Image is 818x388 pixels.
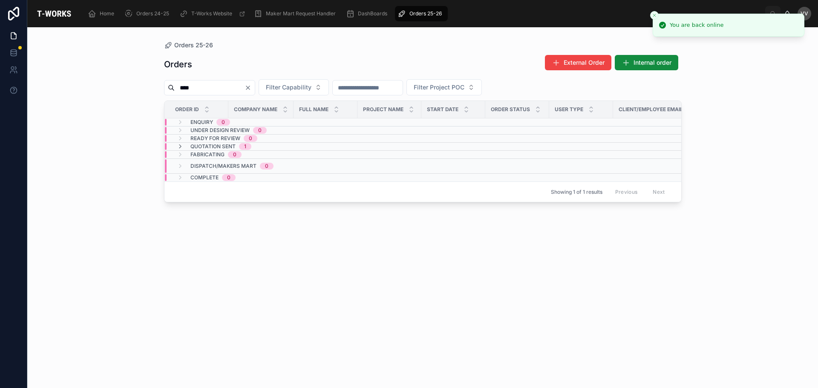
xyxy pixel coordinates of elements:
[222,119,225,126] div: 0
[409,10,442,17] span: Orders 25-26
[266,10,336,17] span: Maker Mart Request Handler
[363,106,403,113] span: Project Name
[190,143,236,150] span: Quotation Sent
[164,41,213,49] a: Orders 25-26
[545,55,611,70] button: External Order
[564,58,605,67] span: External Order
[358,10,387,17] span: DashBoards
[122,6,175,21] a: Orders 24-25
[634,58,671,67] span: Internal order
[177,6,250,21] a: T-Works Website
[555,106,583,113] span: User Type
[245,84,255,91] button: Clear
[190,163,256,170] span: Dispatch/Makers Mart
[190,151,225,158] span: Fabricating
[175,106,199,113] span: Order ID
[670,21,723,29] div: You are back online
[251,6,342,21] a: Maker Mart Request Handler
[81,4,765,23] div: scrollable content
[265,163,268,170] div: 0
[249,135,252,142] div: 0
[650,11,659,20] button: Close toast
[395,6,448,21] a: Orders 25-26
[233,151,236,158] div: 0
[615,55,678,70] button: Internal order
[491,106,530,113] span: Order Status
[258,127,262,134] div: 0
[414,83,464,92] span: Filter Project POC
[190,119,213,126] span: Enquiry
[136,10,169,17] span: Orders 24-25
[164,58,192,70] h1: Orders
[234,106,277,113] span: Company Name
[619,106,683,113] span: Client/Employee Email
[190,135,240,142] span: Ready for Review
[100,10,114,17] span: Home
[406,79,482,95] button: Select Button
[227,174,230,181] div: 0
[343,6,393,21] a: DashBoards
[266,83,311,92] span: Filter Capability
[299,106,328,113] span: Full Name
[174,41,213,49] span: Orders 25-26
[551,189,602,195] span: Showing 1 of 1 results
[801,10,808,17] span: VV
[427,106,458,113] span: Start Date
[34,7,74,20] img: App logo
[191,10,232,17] span: T-Works Website
[85,6,120,21] a: Home
[259,79,329,95] button: Select Button
[244,143,246,150] div: 1
[190,127,250,134] span: Under Design Review
[190,174,219,181] span: Complete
